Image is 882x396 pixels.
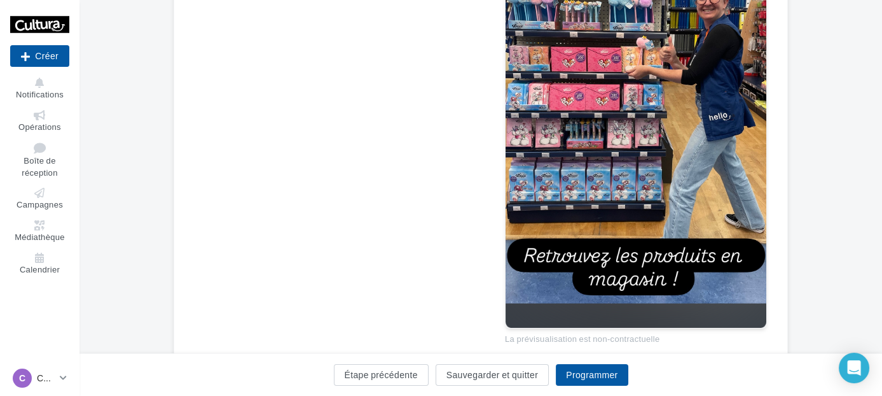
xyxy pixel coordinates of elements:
button: Étape précédente [334,364,429,386]
a: Calendrier [10,250,69,278]
button: Créer [10,45,69,67]
button: Notifications [10,75,69,103]
span: Campagnes [17,200,63,210]
button: Programmer [556,364,628,386]
span: Notifications [16,89,64,99]
a: Médiathèque [10,218,69,245]
a: Boîte de réception [10,139,69,180]
a: Opérations [10,108,69,135]
span: Boîte de réception [22,156,57,178]
span: C [19,372,25,385]
button: Sauvegarder et quitter [436,364,549,386]
div: Open Intercom Messenger [839,353,869,383]
span: Opérations [18,122,61,132]
a: Campagnes [10,185,69,213]
span: Médiathèque [15,232,65,242]
p: CHOLET [37,372,55,385]
div: La prévisualisation est non-contractuelle [505,329,767,345]
span: Calendrier [20,264,60,274]
a: C CHOLET [10,366,69,390]
div: Nouvelle campagne [10,45,69,67]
